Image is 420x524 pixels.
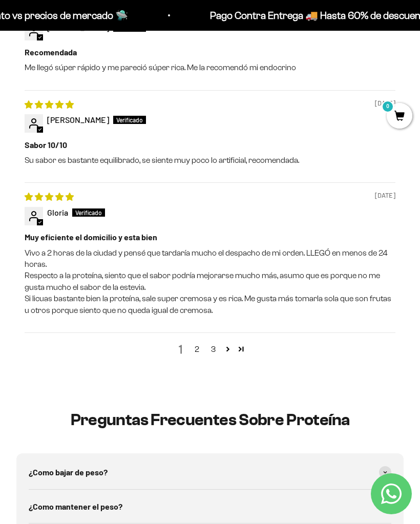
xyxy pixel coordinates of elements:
[375,191,395,200] span: [DATE]
[25,139,395,151] b: Sabor 10/10
[29,455,391,489] summary: ¿Como bajar de peso?
[235,342,248,355] a: Page 49
[47,207,68,217] span: Gloria
[25,99,74,109] span: 5 star review
[25,247,395,316] p: Vivo a 2 horas de la ciudad y pensé que tardaría mucho el despacho de mi orden. LLEGÓ en menos de...
[382,100,394,113] mark: 0
[25,232,395,243] b: Muy eficiente el domicilio y esta bien
[29,490,391,523] summary: ¿Como mantener el peso?
[25,192,74,201] span: 5 star review
[25,62,395,73] p: Me llegó súper rápido y me pareció súper rica. Me la recomendó mi endocrino
[29,466,108,479] span: ¿Como bajar de peso?
[387,111,412,122] a: 0
[47,115,109,124] span: [PERSON_NAME]
[29,500,122,513] span: ¿Como mantener el peso?
[25,155,395,166] p: Su sabor es bastante equilibrado, se siente muy poco lo artificial, recomendada.
[221,342,235,355] a: Page 2
[25,47,395,58] b: Recomendada
[188,343,205,355] a: Page 2
[375,99,395,108] span: [DATE]
[47,23,109,32] span: [PERSON_NAME]
[205,343,221,355] a: Page 3
[16,411,404,429] h2: Preguntas Frecuentes Sobre Proteína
